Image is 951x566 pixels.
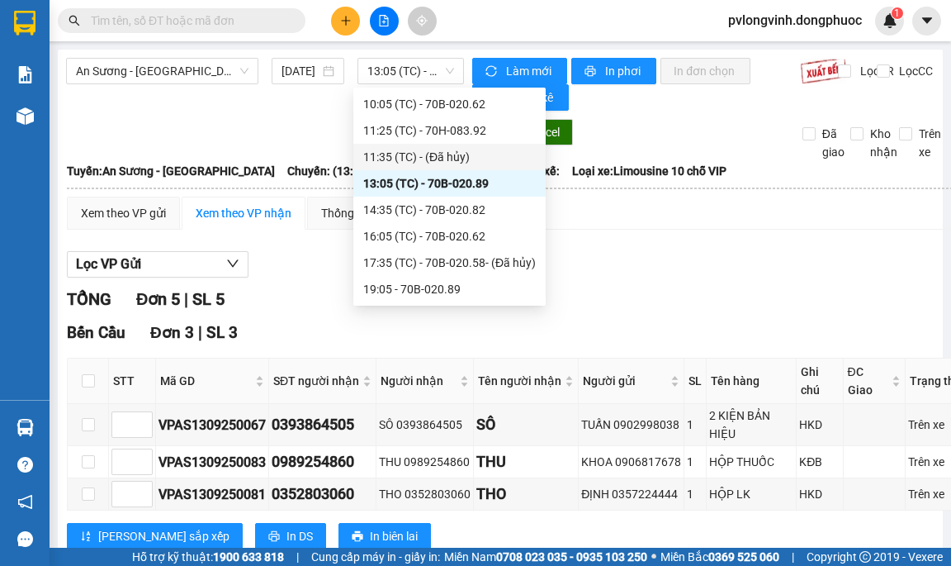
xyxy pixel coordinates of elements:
[184,289,188,309] span: |
[206,323,238,342] span: SL 3
[506,88,556,107] span: Thống kê
[296,548,299,566] span: |
[660,548,779,566] span: Miền Bắc
[792,548,794,566] span: |
[476,413,575,436] div: SÔ
[158,484,266,505] div: VPAS1309250081
[488,126,499,140] span: download
[571,58,656,84] button: printerIn phơi
[474,404,579,446] td: SÔ
[687,453,703,471] div: 1
[525,162,560,180] span: Tài xế:
[370,7,399,36] button: file-add
[76,254,141,274] span: Lọc VP Gửi
[272,413,373,436] div: 0393864505
[416,15,428,26] span: aim
[98,527,229,545] span: [PERSON_NAME] sắp xếp
[912,7,941,36] button: caret-down
[506,62,554,80] span: Làm mới
[894,7,900,19] span: 1
[581,485,681,503] div: ĐỊNH 0357224444
[17,494,33,510] span: notification
[91,12,286,30] input: Tìm tên, số ĐT hoặc mã đơn
[854,62,897,80] span: Lọc CR
[799,416,840,434] div: HKD
[109,359,156,404] th: STT
[444,548,647,566] span: Miền Nam
[272,483,373,506] div: 0352803060
[321,204,368,222] div: Thống kê
[67,164,275,178] b: Tuyến: An Sương - [GEOGRAPHIC_DATA]
[882,13,897,28] img: icon-new-feature
[709,485,793,503] div: HỘP LK
[67,323,125,342] span: Bến Cầu
[605,62,643,80] span: In phơi
[67,251,248,278] button: Lọc VP Gửi
[800,58,847,84] img: 9k=
[660,58,750,84] button: In đơn chọn
[476,450,575,473] div: THU
[268,530,280,544] span: printer
[160,372,252,390] span: Mã GD
[379,416,471,434] div: SÔ 0393864505
[132,548,284,566] span: Hỗ trợ kỹ thuật:
[17,66,34,83] img: solution-icon
[352,530,363,544] span: printer
[255,523,326,549] button: printerIn DS
[581,416,681,434] div: TUẤN 0902998038
[572,162,726,180] span: Loại xe: Limousine 10 chỗ VIP
[478,372,561,390] span: Tên người nhận
[269,404,376,446] td: 0393864505
[485,92,499,105] span: bar-chart
[196,204,291,222] div: Xem theo VP nhận
[920,13,934,28] span: caret-down
[286,527,313,545] span: In DS
[370,527,418,545] span: In biên lai
[474,446,579,478] td: THU
[367,59,454,83] span: 13:05 (TC) - 70B-020.89
[17,107,34,125] img: warehouse-icon
[381,372,457,390] span: Người nhận
[192,289,225,309] span: SL 5
[69,15,80,26] span: search
[156,446,269,478] td: VPAS1309250083
[282,62,319,80] input: 13/09/2025
[485,65,499,78] span: sync
[378,15,390,26] span: file-add
[584,65,599,78] span: printer
[472,58,567,84] button: syncLàm mới
[331,7,360,36] button: plus
[583,372,667,390] span: Người gửi
[81,204,166,222] div: Xem theo VP gửi
[67,289,111,309] span: TỔNG
[379,453,471,471] div: THU 0989254860
[472,84,569,111] button: bar-chartThống kê
[892,7,903,19] sup: 1
[687,416,703,434] div: 1
[379,485,471,503] div: THO 0352803060
[269,478,376,511] td: 0352803060
[708,550,779,564] strong: 0369 525 060
[136,289,180,309] span: Đơn 5
[799,453,840,471] div: KĐB
[707,359,797,404] th: Tên hàng
[80,530,92,544] span: sort-ascending
[892,62,935,80] span: Lọc CC
[150,323,194,342] span: Đơn 3
[474,478,579,511] td: THO
[158,415,266,435] div: VPAS1309250067
[17,531,33,547] span: message
[67,523,243,549] button: sort-ascending[PERSON_NAME] sắp xếp
[273,372,359,390] span: SĐT người nhận
[709,453,793,471] div: HỘP THUỐC
[156,404,269,446] td: VPAS1309250067
[687,485,703,503] div: 1
[272,450,373,473] div: 0989254860
[226,257,239,270] span: down
[269,446,376,478] td: 0989254860
[198,323,202,342] span: |
[912,125,948,161] span: Trên xe
[496,550,647,564] strong: 0708 023 035 - 0935 103 250
[338,523,431,549] button: printerIn biên lai
[797,359,843,404] th: Ghi chú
